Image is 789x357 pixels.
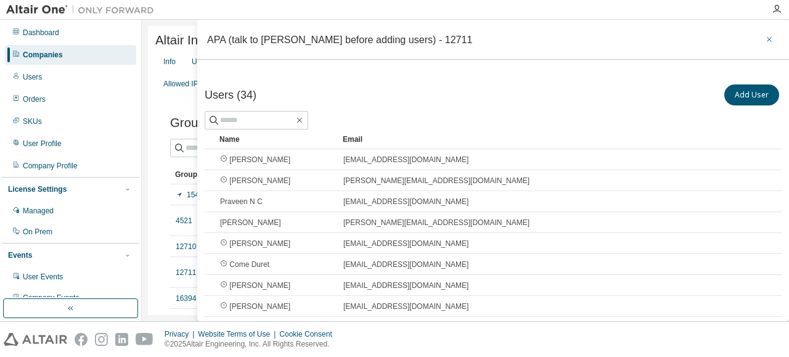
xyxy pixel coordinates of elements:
div: Users [192,57,211,67]
div: Email [343,129,745,149]
div: Privacy [165,329,198,339]
span: [EMAIL_ADDRESS][DOMAIN_NAME] [343,239,468,248]
a: 16394 [176,293,196,303]
img: instagram.svg [95,333,108,346]
img: Altair One [6,4,160,16]
span: [PERSON_NAME][EMAIL_ADDRESS][DOMAIN_NAME] [343,176,529,186]
div: Info [163,57,176,67]
span: [EMAIL_ADDRESS][DOMAIN_NAME] [343,281,468,290]
span: End date [220,239,229,248]
span: Groups (6) [170,116,230,130]
span: [EMAIL_ADDRESS][DOMAIN_NAME] [343,260,468,269]
img: facebook.svg [75,333,88,346]
div: APA (talk to [PERSON_NAME] before adding users) - 12711 [207,35,472,44]
div: User Profile [23,139,62,149]
div: Dashboard [23,28,59,38]
div: User Events [23,272,63,282]
span: End date [220,281,229,290]
a: 4521 [176,216,192,226]
div: Company Events [23,293,79,303]
span: Praveen N C [220,197,263,207]
div: Events [8,250,32,260]
span: [PERSON_NAME] [220,155,290,165]
span: End date [220,176,229,185]
img: youtube.svg [136,333,153,346]
span: Altair Internal APA Support - 22559 [155,33,350,47]
div: Managed [23,206,54,216]
span: End date [220,260,229,269]
div: Website Terms of Use [198,329,279,339]
span: [EMAIL_ADDRESS][DOMAIN_NAME] [343,302,468,311]
div: Group ID [175,165,288,184]
span: [PERSON_NAME] [220,218,281,228]
span: [PERSON_NAME][EMAIL_ADDRESS][DOMAIN_NAME] [343,218,529,228]
span: [PERSON_NAME] [220,302,290,311]
a: 12710 [176,242,196,252]
div: Company Profile [23,161,78,171]
span: End date [220,302,229,311]
div: Companies [23,50,63,60]
div: On Prem [23,227,52,237]
div: Name [219,129,333,149]
img: altair_logo.svg [4,333,67,346]
span: [EMAIL_ADDRESS][DOMAIN_NAME] [343,197,468,207]
a: 12711 [176,268,196,277]
div: SKUs [23,117,42,126]
a: 1548 [176,190,203,200]
span: [PERSON_NAME] [220,176,290,186]
span: [EMAIL_ADDRESS][DOMAIN_NAME] [343,155,468,165]
div: Allowed IP Addresses [163,79,235,89]
div: License Settings [8,184,67,194]
div: Users [23,72,42,82]
span: Come Duret [220,260,269,269]
a: 16763 [176,314,196,324]
p: © 2025 Altair Engineering, Inc. All Rights Reserved. [165,339,340,350]
button: Add User [724,84,779,105]
div: Cookie Consent [279,329,339,339]
div: Orders [23,94,46,104]
span: [PERSON_NAME] [220,239,290,248]
span: End date [220,155,229,164]
span: [PERSON_NAME] [220,281,290,290]
span: Users (34) [205,89,256,102]
img: linkedin.svg [115,333,128,346]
